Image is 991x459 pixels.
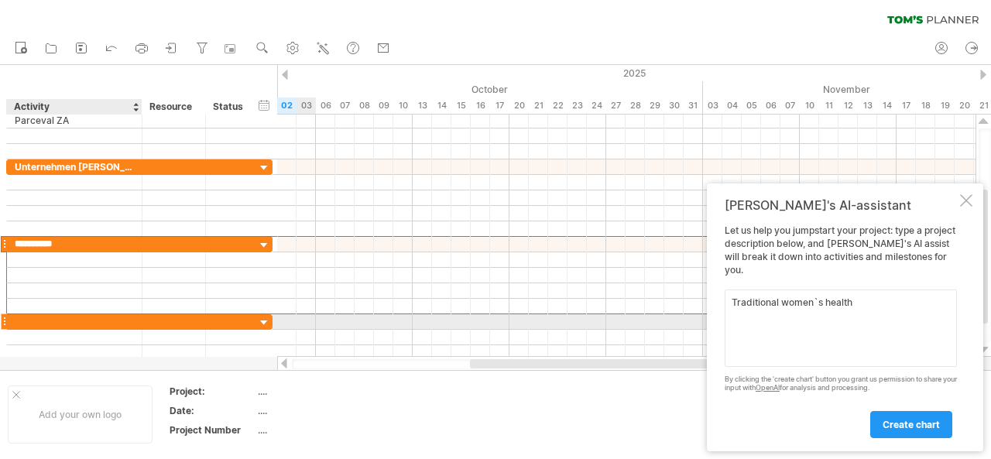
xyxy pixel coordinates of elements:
[883,419,940,430] span: create chart
[858,98,877,114] div: Thursday, 13 November 2025
[897,98,916,114] div: Monday, 17 November 2025
[432,98,451,114] div: Tuesday, 14 October 2025
[756,383,780,392] a: OpenAI
[14,99,133,115] div: Activity
[870,411,952,438] a: create chart
[725,224,957,437] div: Let us help you jumpstart your project: type a project description below, and [PERSON_NAME]'s AI ...
[684,98,703,114] div: Friday, 31 October 2025
[916,98,935,114] div: Tuesday, 18 November 2025
[725,197,957,213] div: [PERSON_NAME]'s AI-assistant
[800,98,819,114] div: Monday, 10 November 2025
[15,113,134,128] div: Parceval ZA
[258,81,703,98] div: October 2025
[471,98,490,114] div: Thursday, 16 October 2025
[413,98,432,114] div: Monday, 13 October 2025
[606,98,626,114] div: Monday, 27 October 2025
[213,99,247,115] div: Status
[587,98,606,114] div: Friday, 24 October 2025
[8,385,153,444] div: Add your own logo
[722,98,742,114] div: Tuesday, 4 November 2025
[170,423,255,437] div: Project Number
[761,98,780,114] div: Thursday, 6 November 2025
[258,404,388,417] div: ....
[335,98,355,114] div: Tuesday, 7 October 2025
[149,99,197,115] div: Resource
[170,385,255,398] div: Project:
[626,98,645,114] div: Tuesday, 28 October 2025
[258,423,388,437] div: ....
[935,98,955,114] div: Wednesday, 19 November 2025
[529,98,548,114] div: Tuesday, 21 October 2025
[277,98,297,114] div: Thursday, 2 October 2025
[374,98,393,114] div: Thursday, 9 October 2025
[703,98,722,114] div: Monday, 3 November 2025
[490,98,509,114] div: Friday, 17 October 2025
[568,98,587,114] div: Thursday, 23 October 2025
[316,98,335,114] div: Monday, 6 October 2025
[955,98,974,114] div: Thursday, 20 November 2025
[297,98,316,114] div: Friday, 3 October 2025
[664,98,684,114] div: Thursday, 30 October 2025
[645,98,664,114] div: Wednesday, 29 October 2025
[258,385,388,398] div: ....
[393,98,413,114] div: Friday, 10 October 2025
[548,98,568,114] div: Wednesday, 22 October 2025
[725,375,957,392] div: By clicking the 'create chart' button you grant us permission to share your input with for analys...
[509,98,529,114] div: Monday, 20 October 2025
[355,98,374,114] div: Wednesday, 8 October 2025
[838,98,858,114] div: Wednesday, 12 November 2025
[170,404,255,417] div: Date:
[877,98,897,114] div: Friday, 14 November 2025
[780,98,800,114] div: Friday, 7 November 2025
[742,98,761,114] div: Wednesday, 5 November 2025
[15,159,134,174] div: Unternehmen [PERSON_NAME]
[451,98,471,114] div: Wednesday, 15 October 2025
[819,98,838,114] div: Tuesday, 11 November 2025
